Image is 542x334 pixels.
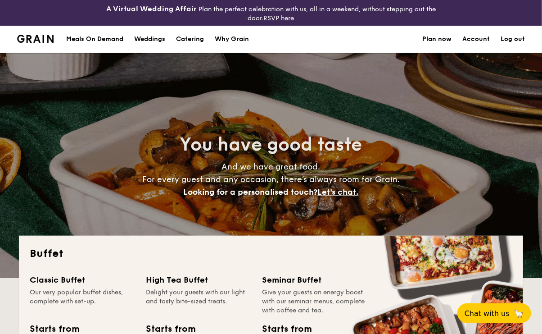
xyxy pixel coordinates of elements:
[318,187,359,197] span: Let's chat.
[17,35,54,43] img: Grain
[264,14,294,22] a: RSVP here
[215,26,249,53] div: Why Grain
[30,247,512,261] h2: Buffet
[106,4,197,14] h4: A Virtual Wedding Affair
[142,162,400,197] span: And we have great food. For every guest and any occasion, there’s always room for Grain.
[457,303,531,323] button: Chat with us🦙
[176,26,204,53] h1: Catering
[66,26,123,53] div: Meals On Demand
[209,26,254,53] a: Why Grain
[501,26,525,53] a: Log out
[184,187,318,197] span: Looking for a personalised touch?
[462,26,490,53] a: Account
[146,288,251,315] div: Delight your guests with our light and tasty bite-sized treats.
[171,26,209,53] a: Catering
[129,26,171,53] a: Weddings
[17,35,54,43] a: Logotype
[180,134,362,156] span: You have good taste
[90,4,452,22] div: Plan the perfect celebration with us, all in a weekend, without stepping out the door.
[262,288,367,315] div: Give your guests an energy boost with our seminar menus, complete with coffee and tea.
[134,26,165,53] div: Weddings
[30,288,135,315] div: Our very popular buffet dishes, complete with set-up.
[465,309,510,318] span: Chat with us
[30,274,135,286] div: Classic Buffet
[146,274,251,286] div: High Tea Buffet
[422,26,452,53] a: Plan now
[513,308,524,319] span: 🦙
[61,26,129,53] a: Meals On Demand
[262,274,367,286] div: Seminar Buffet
